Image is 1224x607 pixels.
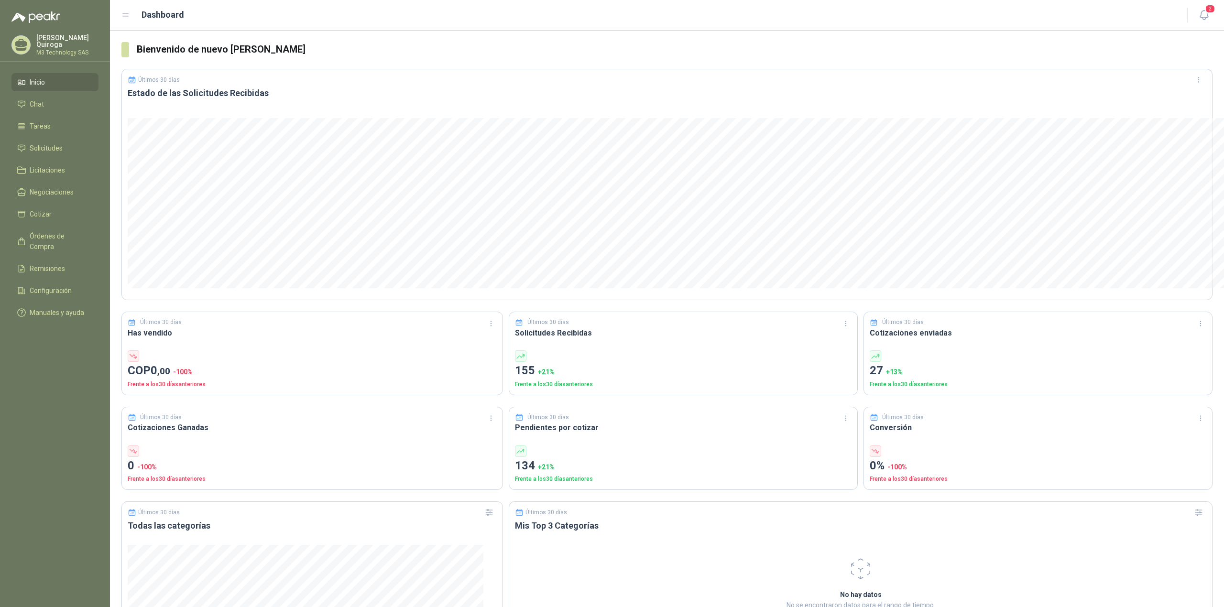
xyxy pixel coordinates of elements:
[11,11,60,23] img: Logo peakr
[11,205,98,223] a: Cotizar
[138,76,180,83] p: Últimos 30 días
[870,380,1206,389] p: Frente a los 30 días anteriores
[30,99,44,109] span: Chat
[140,318,182,327] p: Últimos 30 días
[694,589,1027,600] h2: No hay datos
[157,366,170,377] span: ,00
[11,303,98,322] a: Manuales y ayuda
[30,209,52,219] span: Cotizar
[128,87,1206,99] h3: Estado de las Solicitudes Recibidas
[527,318,569,327] p: Últimos 30 días
[11,73,98,91] a: Inicio
[137,42,1213,57] h3: Bienvenido de nuevo [PERSON_NAME]
[515,362,852,380] p: 155
[11,161,98,179] a: Licitaciones
[11,95,98,113] a: Chat
[30,187,74,197] span: Negociaciones
[30,263,65,274] span: Remisiones
[173,368,193,376] span: -100 %
[515,422,852,434] h3: Pendientes por cotizar
[36,34,98,48] p: [PERSON_NAME] Quiroga
[137,463,157,471] span: -100 %
[128,457,497,475] p: 0
[515,520,1206,531] h3: Mis Top 3 Categorías
[30,307,84,318] span: Manuales y ayuda
[1195,7,1213,24] button: 2
[870,457,1206,475] p: 0%
[30,77,45,87] span: Inicio
[515,380,852,389] p: Frente a los 30 días anteriores
[128,475,497,484] p: Frente a los 30 días anteriores
[882,413,924,422] p: Últimos 30 días
[870,362,1206,380] p: 27
[887,463,907,471] span: -100 %
[515,327,852,339] h3: Solicitudes Recibidas
[30,165,65,175] span: Licitaciones
[128,362,497,380] p: COP
[142,8,184,22] h1: Dashboard
[870,327,1206,339] h3: Cotizaciones enviadas
[138,509,180,516] p: Últimos 30 días
[36,50,98,55] p: M3 Technology SAS
[128,520,497,531] h3: Todas las categorías
[527,413,569,422] p: Últimos 30 días
[515,475,852,484] p: Frente a los 30 días anteriores
[30,121,51,131] span: Tareas
[11,117,98,135] a: Tareas
[11,227,98,256] a: Órdenes de Compra
[128,422,497,434] h3: Cotizaciones Ganadas
[151,364,170,377] span: 0
[11,139,98,157] a: Solicitudes
[870,475,1206,484] p: Frente a los 30 días anteriores
[11,282,98,300] a: Configuración
[870,422,1206,434] h3: Conversión
[140,413,182,422] p: Últimos 30 días
[128,380,497,389] p: Frente a los 30 días anteriores
[30,231,89,252] span: Órdenes de Compra
[515,457,852,475] p: 134
[11,183,98,201] a: Negociaciones
[1205,4,1215,13] span: 2
[128,327,497,339] h3: Has vendido
[538,463,555,471] span: + 21 %
[538,368,555,376] span: + 21 %
[30,285,72,296] span: Configuración
[11,260,98,278] a: Remisiones
[882,318,924,327] p: Últimos 30 días
[886,368,903,376] span: + 13 %
[30,143,63,153] span: Solicitudes
[525,509,567,516] p: Últimos 30 días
